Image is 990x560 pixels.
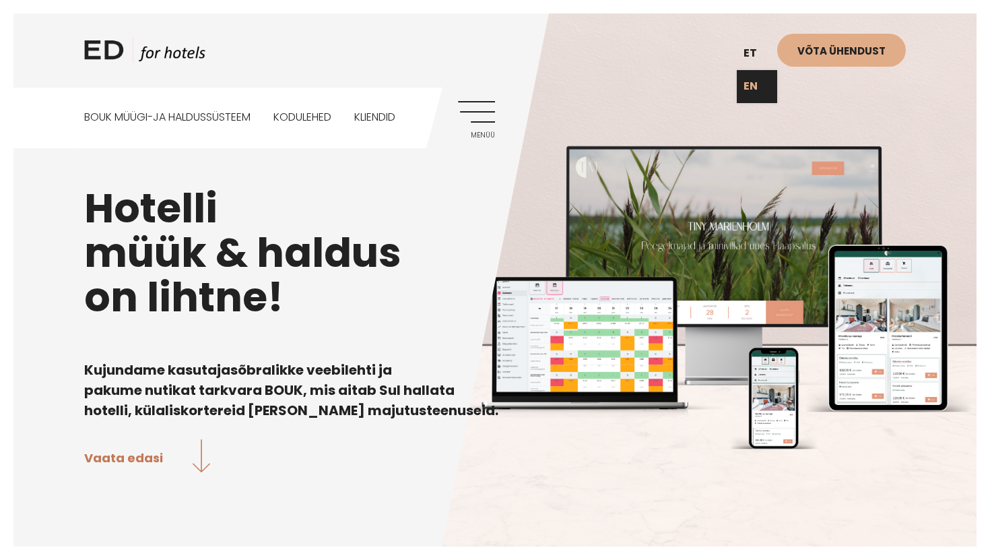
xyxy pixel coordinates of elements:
a: Vaata edasi [84,439,210,475]
b: Kujundame kasutajasõbralikke veebilehti ja pakume nutikat tarkvara BOUK, mis aitab Sul hallata ho... [84,361,498,420]
a: EN [737,70,777,103]
a: Menüü [458,101,495,138]
a: Kodulehed [273,88,331,148]
a: BOUK MÜÜGI-JA HALDUSSÜSTEEM [84,88,251,148]
span: Menüü [458,131,495,139]
a: et [737,37,777,70]
h1: Hotelli müük & haldus on lihtne! [84,186,906,319]
a: Võta ühendust [777,34,906,67]
a: Kliendid [354,88,395,148]
a: ED HOTELS [84,37,205,71]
